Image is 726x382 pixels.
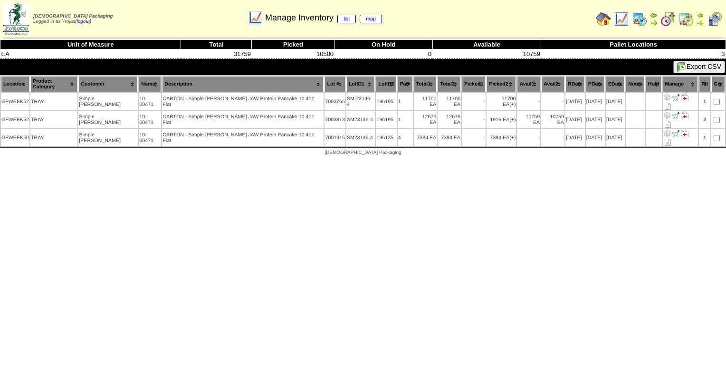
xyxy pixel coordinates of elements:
div: (+) [509,102,516,107]
i: Note [665,121,671,128]
td: 11700 EA [438,93,461,110]
th: Hold [646,76,662,92]
img: Move [672,112,679,119]
th: Product Category [30,76,77,92]
td: [DATE] [565,93,585,110]
div: 1 [699,99,710,105]
td: SM-23146-4 [346,93,375,110]
img: Manage Hold [681,94,688,101]
td: 196195 [376,111,396,128]
td: 31759 [181,49,252,59]
img: arrowright.gif [650,19,658,27]
td: [DATE] [606,129,625,146]
td: 7003813 [325,111,345,128]
td: 196195 [376,93,396,110]
th: Picked [252,40,334,49]
td: - [517,93,540,110]
td: CARTON - Simple [PERSON_NAME] JAW Protein Pancake 10.4oz Flat [162,111,324,128]
td: [DATE] [586,93,605,110]
th: On Hold [334,40,432,49]
i: Note [665,103,671,110]
td: [DATE] [565,111,585,128]
img: Move [672,130,679,137]
td: [DATE] [606,111,625,128]
th: Plt [699,76,710,92]
th: Description [162,76,324,92]
div: (+) [509,135,516,141]
td: 1916 EA [487,111,516,128]
th: Unit of Measure [0,40,181,49]
th: Total1 [414,76,437,92]
td: [DATE] [606,93,625,110]
td: GFWEEK50 [1,129,29,146]
td: 7384 EA [438,129,461,146]
td: TRAY [30,111,77,128]
td: 10-00471 [139,129,161,146]
td: 4 [398,129,413,146]
img: arrowright.gif [697,19,704,27]
td: CARTON - Simple [PERSON_NAME] JAW Protein Pancake 10.4oz Flat [162,129,324,146]
td: 1 [398,111,413,128]
img: line_graph.gif [248,10,263,25]
td: 10759 EA [517,111,540,128]
th: Grp [711,76,725,92]
img: calendarblend.gif [660,11,676,27]
th: PDate [586,76,605,92]
img: zoroco-logo-small.webp [3,3,29,35]
img: arrowleft.gif [697,11,704,19]
img: Manage Hold [681,112,688,119]
td: - [462,129,486,146]
span: [DEMOGRAPHIC_DATA] Packaging [33,14,113,19]
span: Logged in as Yrojas [33,14,113,24]
td: 0 [334,49,432,59]
img: Adjust [663,130,671,137]
td: 7384 EA [487,129,516,146]
th: Manage [663,76,698,92]
img: arrowleft.gif [650,11,658,19]
th: Avail2 [541,76,564,92]
td: 10759 [432,49,541,59]
th: Avail1 [517,76,540,92]
img: Adjust [663,112,671,119]
th: LotID2 [376,76,396,92]
th: Total [181,40,252,49]
td: 195135 [376,129,396,146]
th: Available [432,40,541,49]
td: SM23146-4 [346,129,375,146]
td: - [462,93,486,110]
a: (logout) [75,19,91,24]
img: calendarcustomer.gif [707,11,722,27]
td: TRAY [30,129,77,146]
img: calendarprod.gif [632,11,647,27]
div: (+) [509,117,516,123]
td: - [517,129,540,146]
button: Export CSV [673,61,725,73]
td: 12675 EA [438,111,461,128]
td: 10500 [252,49,334,59]
td: Simple [PERSON_NAME] [78,129,138,146]
img: excel.gif [677,62,687,72]
td: [DATE] [565,129,585,146]
td: GFWEEK52 [1,111,29,128]
td: 3 [541,49,726,59]
td: TRAY [30,93,77,110]
td: EA [0,49,181,59]
img: Manage Hold [681,130,688,137]
td: - [541,129,564,146]
td: 11700 EA [487,93,516,110]
img: Adjust [663,94,671,101]
td: CARTON - Simple [PERSON_NAME] JAW Protein Pancake 10.4oz Flat [162,93,324,110]
td: 7384 EA [414,129,437,146]
th: EDate [606,76,625,92]
td: [DATE] [586,129,605,146]
td: 10-00471 [139,111,161,128]
th: Pallet Locations [541,40,726,49]
th: Pal# [398,76,413,92]
th: Notes [626,76,645,92]
td: - [541,93,564,110]
th: Lot # [325,76,345,92]
div: 1 [699,135,710,141]
img: Move [672,94,679,101]
div: 2 [699,117,710,123]
td: Simple [PERSON_NAME] [78,111,138,128]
